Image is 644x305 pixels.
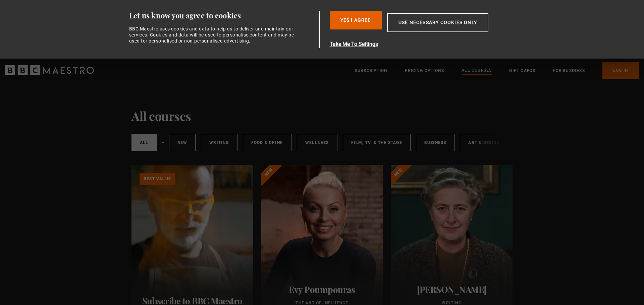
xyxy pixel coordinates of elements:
[553,67,585,74] a: For business
[330,40,520,48] button: Take Me To Settings
[387,13,488,32] button: Use necessary cookies only
[131,109,191,123] h1: All courses
[169,134,196,151] a: New
[416,134,455,151] a: Business
[5,65,94,75] svg: BBC Maestro
[602,62,639,79] a: Log In
[355,67,387,74] a: Subscription
[269,284,375,295] h2: Evy Poumpouras
[405,67,444,74] a: Pricing Options
[399,284,504,295] h2: [PERSON_NAME]
[131,134,157,151] a: All
[462,67,492,74] a: All Courses
[243,134,291,151] a: Food & Drink
[129,11,317,20] div: Let us know you agree to cookies
[201,134,237,151] a: Writing
[129,26,298,44] div: BBC Maestro uses cookies and data to help us to deliver and maintain our services. Cookies and da...
[460,134,508,151] a: Art & Design
[509,67,535,74] a: Gift Cards
[355,62,639,79] nav: Primary
[140,173,175,185] p: Best value
[330,11,382,29] button: Yes I Agree
[343,134,411,151] a: Film, TV, & The Stage
[297,134,337,151] a: Wellness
